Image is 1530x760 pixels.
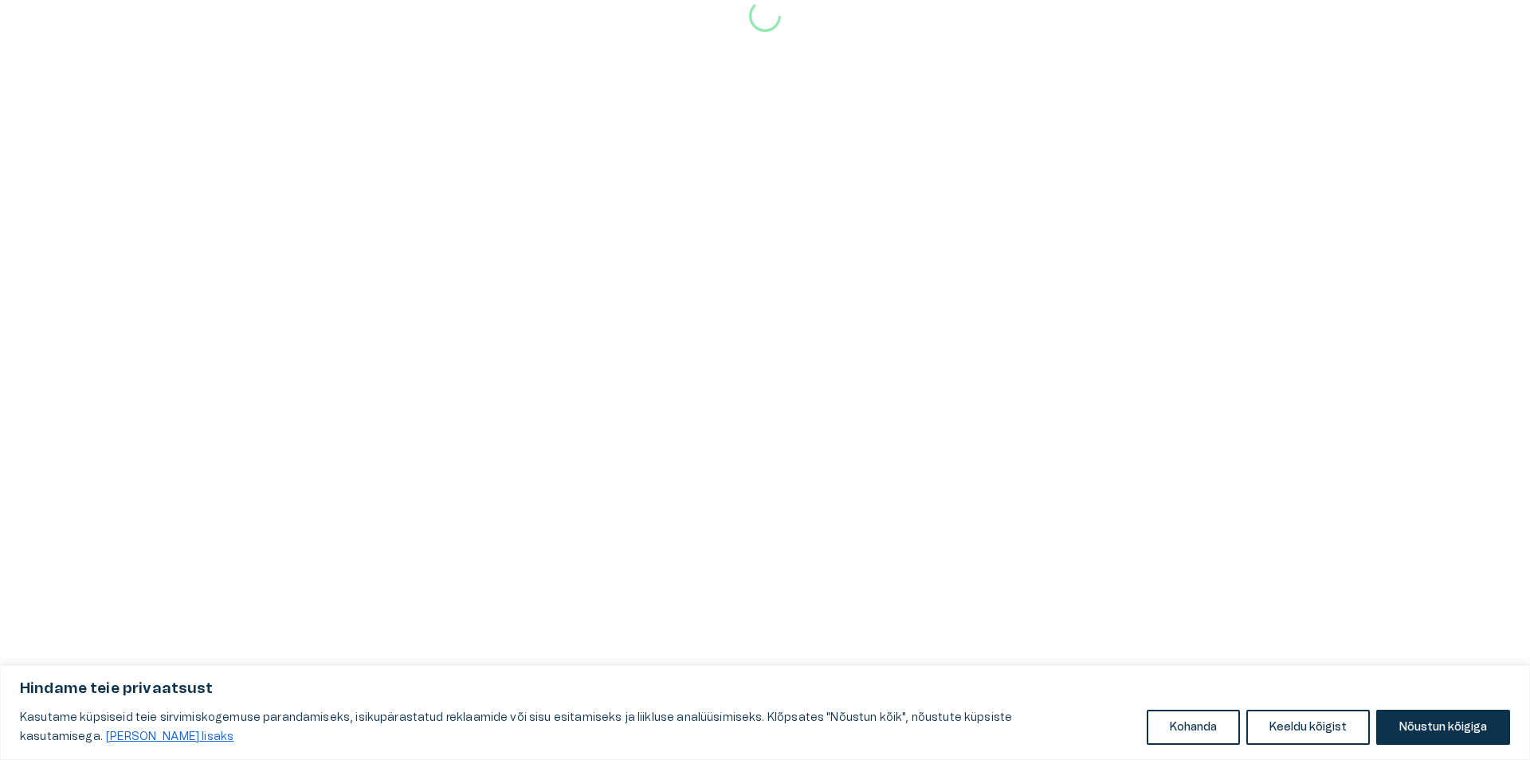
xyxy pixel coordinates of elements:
a: Loe lisaks [105,730,234,743]
button: Keeldu kõigist [1246,710,1370,745]
p: Hindame teie privaatsust [20,679,1510,699]
button: Kohanda [1147,710,1240,745]
p: Kasutame küpsiseid teie sirvimiskogemuse parandamiseks, isikupärastatud reklaamide või sisu esita... [20,708,1135,746]
button: Nõustun kõigiga [1376,710,1510,745]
